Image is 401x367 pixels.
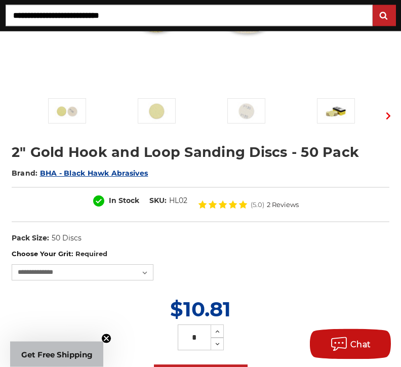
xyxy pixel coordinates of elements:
[251,202,264,209] span: (5.0)
[12,233,49,244] dt: Pack Size:
[40,169,148,178] a: BHA - Black Hawk Abrasives
[324,99,348,124] img: 50 pack - gold 2 inch hook and loop sanding discs
[149,196,167,207] dt: SKU:
[310,329,391,359] button: Chat
[144,99,169,124] img: 2" gold sanding disc with hook and loop backing
[75,250,107,258] small: Required
[12,143,389,162] h1: 2" Gold Hook and Loop Sanding Discs - 50 Pack
[55,99,79,124] img: 2 inch hook loop sanding discs gold
[10,342,103,367] div: Get Free ShippingClose teaser
[12,250,389,260] label: Choose Your Grit:
[350,340,371,349] span: Chat
[12,169,38,178] span: Brand:
[377,104,399,129] button: Next
[234,99,258,124] img: premium velcro backed 2 inch sanding disc
[109,196,139,206] span: In Stock
[101,334,111,344] button: Close teaser
[52,233,82,244] dd: 50 Discs
[170,297,231,322] span: $10.81
[21,350,93,359] span: Get Free Shipping
[267,202,299,209] span: 2 Reviews
[169,196,187,207] dd: HL02
[374,6,394,26] input: Submit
